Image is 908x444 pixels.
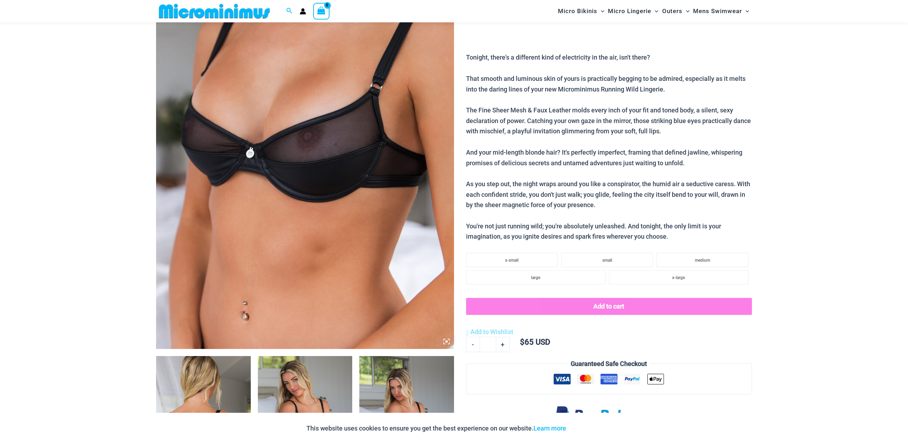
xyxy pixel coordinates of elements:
li: small [561,253,653,267]
span: Menu Toggle [597,2,604,20]
input: Product quantity [480,337,496,352]
span: Outers [662,2,682,20]
span: Add to Wishlist [470,328,513,335]
a: Learn more [533,424,566,432]
nav: Site Navigation [555,1,752,21]
span: Mens Swimwear [693,2,742,20]
span: small [602,258,612,263]
button: Add to cart [466,298,752,315]
span: large [531,275,540,280]
a: OutersMenu ToggleMenu Toggle [660,2,691,20]
legend: Guaranteed Safe Checkout [568,359,650,369]
a: View Shopping Cart, empty [313,3,330,19]
img: MM SHOP LOGO FLAT [156,3,273,19]
span: x-large [672,275,685,280]
p: This website uses cookies to ensure you get the best experience on our website. [306,423,566,434]
span: Menu Toggle [742,2,749,20]
span: medium [695,258,710,263]
a: Account icon link [300,8,306,15]
a: - [466,337,480,352]
p: Tonight, there's a different kind of electricity in the air, isn't there? That smooth and luminou... [466,52,752,242]
li: x-large [609,270,748,284]
button: Accept [571,420,602,437]
span: Menu Toggle [682,2,690,20]
a: Mens SwimwearMenu ToggleMenu Toggle [691,2,751,20]
bdi: 65 USD [520,338,550,346]
li: medium [657,253,748,267]
li: large [466,270,605,284]
li: x-small [466,253,558,267]
span: Micro Bikinis [558,2,597,20]
a: + [496,337,510,352]
span: x-small [505,258,519,263]
a: Micro BikinisMenu ToggleMenu Toggle [556,2,606,20]
span: Menu Toggle [651,2,658,20]
a: Add to Wishlist [466,327,513,337]
span: $ [520,338,525,346]
span: Micro Lingerie [608,2,651,20]
a: Micro LingerieMenu ToggleMenu Toggle [606,2,660,20]
a: Search icon link [286,7,293,16]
